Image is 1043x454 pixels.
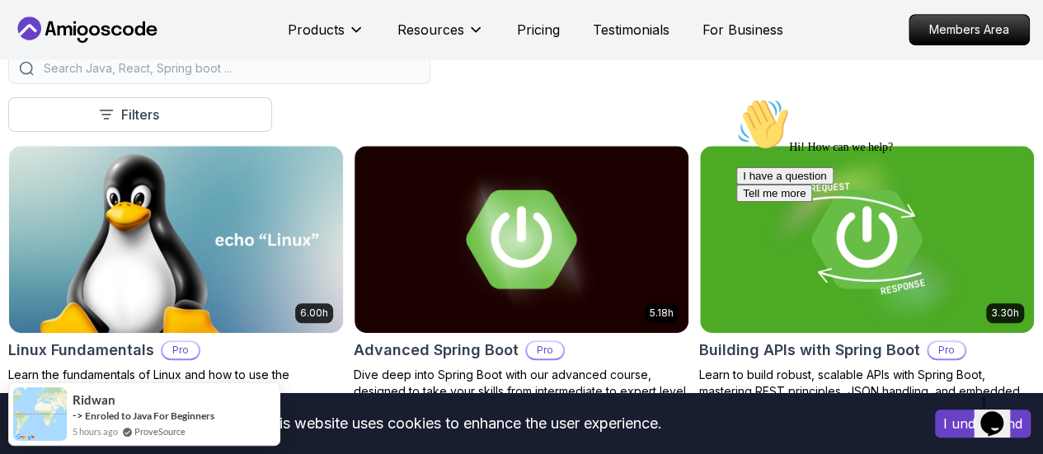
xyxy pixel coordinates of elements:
img: Building APIs with Spring Boot card [700,146,1034,333]
p: 6.00h [300,307,328,320]
a: Testimonials [593,20,669,40]
button: I have a question [7,76,104,93]
a: Linux Fundamentals card6.00hLinux FundamentalsProLearn the fundamentals of Linux and how to use t... [8,145,344,400]
p: Pro [162,342,199,358]
img: Linux Fundamentals card [9,146,343,333]
p: Dive deep into Spring Boot with our advanced course, designed to take your skills from intermedia... [354,367,689,400]
p: Learn the fundamentals of Linux and how to use the command line [8,367,344,400]
h2: Linux Fundamentals [8,339,154,362]
button: Tell me more [7,93,82,110]
h2: Advanced Spring Boot [354,339,519,362]
p: Products [288,20,345,40]
p: Filters [121,105,159,124]
span: ridwan [73,393,115,407]
p: Learn to build robust, scalable APIs with Spring Boot, mastering REST principles, JSON handling, ... [699,367,1035,416]
p: Members Area [909,15,1029,44]
a: ProveSource [134,424,186,438]
p: Resources [397,20,464,40]
a: Advanced Spring Boot card5.18hAdvanced Spring BootProDive deep into Spring Boot with our advanced... [354,145,689,400]
span: Hi! How can we help? [7,49,163,62]
h2: Building APIs with Spring Boot [699,339,920,362]
p: 5.18h [650,307,674,320]
button: Resources [397,20,484,53]
img: Advanced Spring Boot card [355,146,688,333]
iframe: chat widget [730,91,1027,380]
input: Search Java, React, Spring boot ... [40,60,420,77]
a: Enroled to Java For Beginners [85,410,214,422]
button: Accept cookies [935,410,1031,438]
button: Products [288,20,364,53]
a: Pricing [517,20,560,40]
a: For Business [702,20,783,40]
span: 5 hours ago [73,424,118,438]
a: Building APIs with Spring Boot card3.30hBuilding APIs with Spring BootProLearn to build robust, s... [699,145,1035,416]
div: This website uses cookies to enhance the user experience. [12,405,910,442]
button: Filters [8,97,272,132]
a: Members Area [909,14,1030,45]
iframe: chat widget [974,388,1027,438]
p: Pro [527,342,563,358]
div: 👋Hi! How can we help?I have a questionTell me more [7,7,303,110]
img: :wave: [7,7,59,59]
span: -> [73,409,83,422]
img: provesource social proof notification image [13,387,67,441]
